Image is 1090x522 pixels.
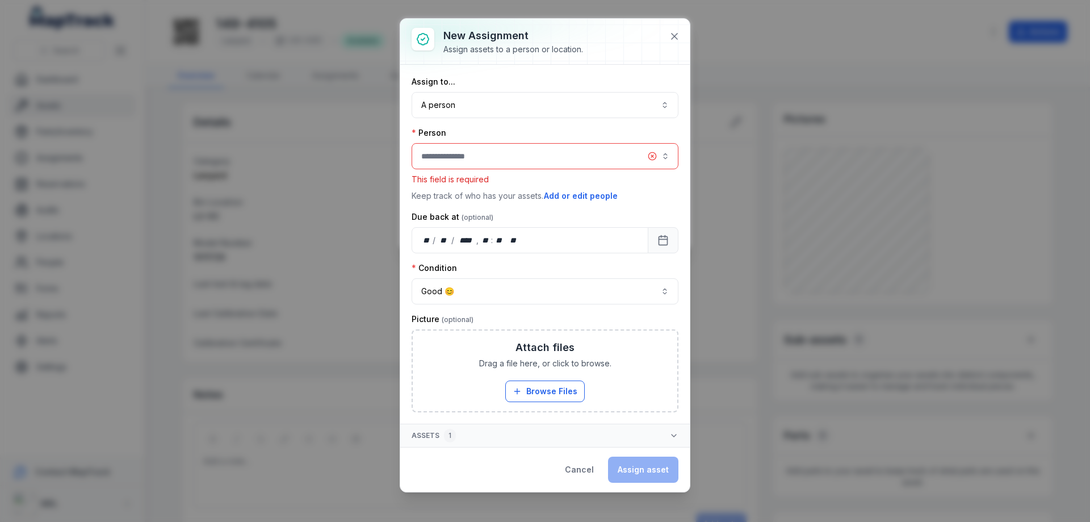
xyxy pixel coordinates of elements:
[491,235,494,246] div: :
[455,235,476,246] div: year,
[505,381,585,402] button: Browse Files
[412,278,678,304] button: Good 😊
[412,143,678,169] input: assignment-add:person-label
[412,174,678,185] p: This field is required
[412,127,446,139] label: Person
[421,235,433,246] div: day,
[412,76,455,87] label: Assign to...
[400,424,690,447] button: Assets1
[508,235,520,246] div: am/pm,
[451,235,455,246] div: /
[437,235,452,246] div: month,
[515,340,575,356] h3: Attach files
[443,28,583,44] h3: New assignment
[444,429,456,442] div: 1
[443,44,583,55] div: Assign assets to a person or location.
[412,262,457,274] label: Condition
[412,429,456,442] span: Assets
[480,235,491,246] div: hour,
[433,235,437,246] div: /
[476,235,480,246] div: ,
[555,457,603,483] button: Cancel
[479,358,611,369] span: Drag a file here, or click to browse.
[412,92,678,118] button: A person
[412,190,678,202] p: Keep track of who has your assets.
[648,227,678,253] button: Calendar
[543,190,618,202] button: Add or edit people
[412,314,473,325] label: Picture
[412,211,493,223] label: Due back at
[494,235,505,246] div: minute,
